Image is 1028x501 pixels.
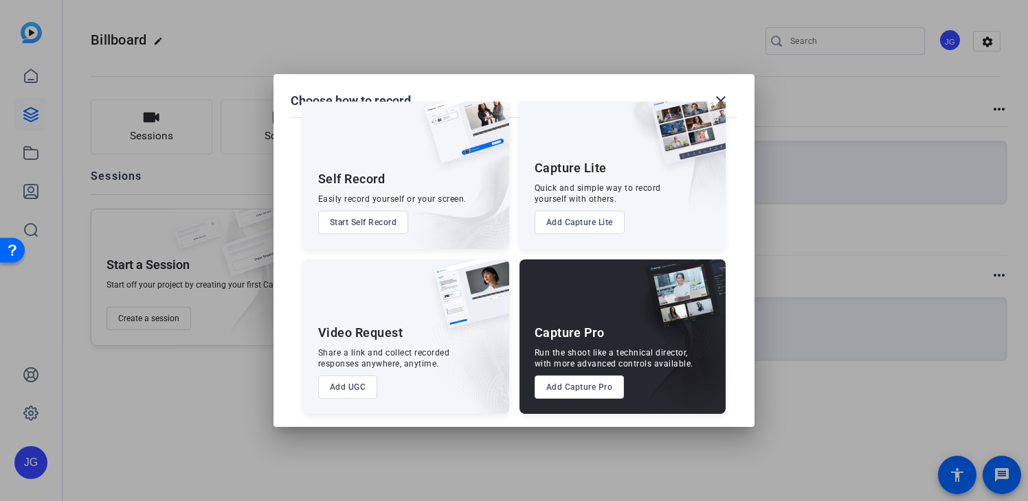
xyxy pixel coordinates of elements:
img: capture-lite.png [640,95,726,178]
button: Add Capture Lite [535,211,625,234]
img: embarkstudio-ugc-content.png [429,302,509,414]
div: Quick and simple way to record yourself with others. [535,183,661,205]
div: Capture Pro [535,325,605,341]
div: Self Record [318,171,385,187]
div: Easily record yourself or your screen. [318,194,467,205]
button: Add Capture Pro [535,375,625,399]
h1: Choose how to record [291,93,411,109]
div: Run the shoot like a technical director, with more advanced controls available. [535,347,693,369]
div: Share a link and collect recorded responses anywhere, anytime. [318,347,450,369]
img: embarkstudio-capture-pro.png [624,277,726,414]
img: ugc-content.png [424,259,509,342]
img: self-record.png [414,95,509,177]
div: Capture Lite [535,160,607,176]
div: Video Request [318,325,403,341]
button: Start Self Record [318,211,409,234]
img: embarkstudio-self-record.png [390,124,509,249]
img: capture-pro.png [635,259,726,343]
button: Add UGC [318,375,378,399]
mat-icon: close [713,93,729,109]
img: embarkstudio-capture-lite.png [603,95,726,232]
